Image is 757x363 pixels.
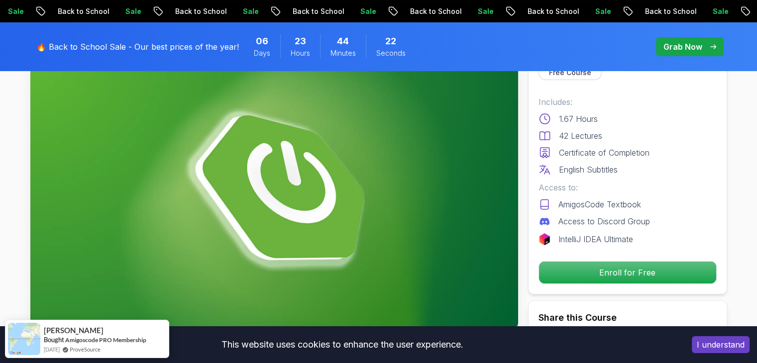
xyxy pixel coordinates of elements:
p: Back to School [167,6,235,16]
span: 22 Seconds [385,34,396,48]
span: 44 Minutes [337,34,349,48]
span: 23 Hours [295,34,306,48]
p: 42 Lectures [559,130,602,142]
p: Back to School [285,6,352,16]
div: This website uses cookies to enhance the user experience. [7,334,677,356]
span: [DATE] [44,345,60,354]
p: Sale [352,6,384,16]
img: provesource social proof notification image [8,323,40,355]
p: English Subtitles [559,164,618,176]
span: 6 Days [256,34,268,48]
img: jetbrains logo [539,233,550,245]
p: Back to School [520,6,587,16]
p: Sale [235,6,267,16]
p: Free Course [549,68,591,78]
img: spring-boot-for-beginners_thumbnail [30,55,518,329]
span: Minutes [330,48,356,58]
p: IntelliJ IDEA Ultimate [558,233,633,245]
a: ProveSource [70,345,101,354]
p: Access to Discord Group [558,215,650,227]
p: Back to School [637,6,705,16]
p: Sale [117,6,149,16]
p: 1.67 Hours [559,113,598,125]
p: AmigosCode Textbook [558,198,641,210]
p: Back to School [50,6,117,16]
p: Grab Now [663,41,702,53]
button: Accept cookies [692,336,750,353]
span: Days [254,48,270,58]
p: Certificate of Completion [559,147,649,159]
p: Includes: [539,96,717,108]
p: Sale [587,6,619,16]
span: [PERSON_NAME] [44,326,104,335]
p: 🔥 Back to School Sale - Our best prices of the year! [36,41,239,53]
span: Seconds [376,48,406,58]
p: Sale [470,6,502,16]
p: Back to School [402,6,470,16]
span: Bought [44,336,64,344]
a: Amigoscode PRO Membership [65,336,146,344]
h2: Share this Course [539,311,717,325]
button: Enroll for Free [539,261,717,284]
span: Hours [291,48,310,58]
p: Sale [705,6,737,16]
p: Enroll for Free [539,262,716,283]
p: Access to: [539,181,717,193]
